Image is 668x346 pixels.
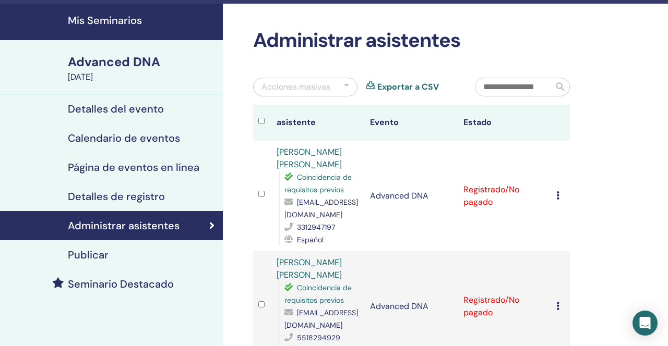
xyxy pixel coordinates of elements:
div: Open Intercom Messenger [633,311,658,336]
h4: Detalles de registro [68,190,165,203]
span: 3312947197 [297,223,335,232]
h4: Página de eventos en línea [68,161,199,174]
div: Acciones masivas [261,81,330,93]
div: [DATE] [68,71,217,83]
a: Exportar a CSV [377,81,439,93]
h4: Mis Seminarios [68,14,217,27]
h4: Administrar asistentes [68,219,180,232]
th: Evento [365,105,458,141]
a: [PERSON_NAME] [PERSON_NAME] [277,146,342,170]
th: asistente [271,105,365,141]
a: [PERSON_NAME] [PERSON_NAME] [277,257,342,280]
span: Coincidencia de requisitos previos [284,283,352,305]
span: 5518294929 [297,333,340,342]
div: Advanced DNA [68,53,217,71]
h4: Publicar [68,249,109,261]
h2: Administrar asistentes [253,29,570,53]
h4: Seminario Destacado [68,278,174,290]
span: Español [297,235,324,244]
h4: Calendario de eventos [68,132,180,144]
a: Advanced DNA[DATE] [62,53,223,83]
span: Coincidencia de requisitos previos [284,172,352,194]
span: [EMAIL_ADDRESS][DOMAIN_NAME] [284,197,358,219]
th: Estado [458,105,552,141]
span: [EMAIL_ADDRESS][DOMAIN_NAME] [284,308,358,330]
td: Advanced DNA [365,141,458,251]
h4: Detalles del evento [68,103,164,115]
